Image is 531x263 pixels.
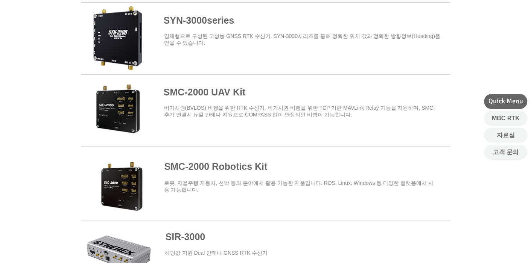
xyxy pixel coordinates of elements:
[484,94,527,109] div: Quick Menu
[488,97,523,106] span: Quick Menu
[444,231,531,263] iframe: Wix Chat
[484,145,527,160] a: 고객 문의
[493,148,518,156] span: 고객 문의
[166,231,205,242] a: SIR-3000
[492,114,520,122] span: MBC RTK
[497,131,515,139] span: 자료실
[484,128,527,143] a: 자료실
[164,105,437,118] span: ​비가시권(BVLOS) 비행을 위한 RTK 수신기. 비가시권 비행을 위한 TCP 기반 MAVLink Relay 기능을 지원하며, SMC+ 추가 연결시 듀얼 안테나 지원으로 C...
[484,111,527,126] a: MBC RTK
[165,250,268,256] a: ​헤딩값 지원 Dual 안테나 GNSS RTK 수신기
